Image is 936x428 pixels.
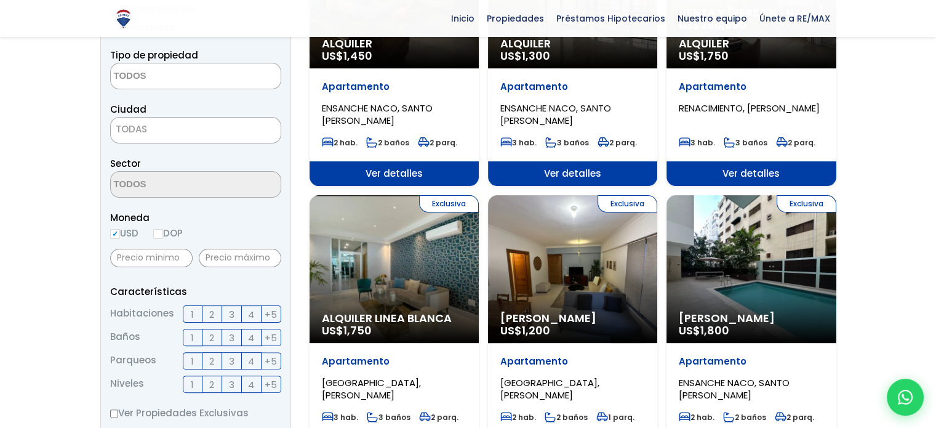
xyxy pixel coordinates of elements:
[310,161,479,186] span: Ver detalles
[110,352,156,369] span: Parqueos
[700,323,729,338] span: 1,800
[265,353,277,369] span: +5
[322,48,372,63] span: US$
[110,329,140,346] span: Baños
[500,376,599,402] span: [GEOGRAPHIC_DATA], [PERSON_NAME]
[488,161,657,186] span: Ver detalles
[322,312,466,325] span: Alquiler Linea Blanca
[500,312,645,325] span: [PERSON_NAME]
[671,9,753,28] span: Nuestro equipo
[153,225,183,241] label: DOP
[343,48,372,63] span: 1,450
[775,412,814,422] span: 2 parq.
[153,229,163,239] input: DOP
[679,137,715,148] span: 3 hab.
[777,195,836,212] span: Exclusiva
[418,137,457,148] span: 2 parq.
[209,330,214,345] span: 2
[110,405,281,421] label: Ver Propiedades Exclusivas
[500,81,645,93] p: Apartamento
[679,355,823,368] p: Apartamento
[545,137,589,148] span: 3 baños
[111,121,281,138] span: TODAS
[445,9,481,28] span: Inicio
[723,412,766,422] span: 2 baños
[322,102,433,127] span: ENSANCHE NACO, SANTO [PERSON_NAME]
[419,412,458,422] span: 2 parq.
[679,38,823,50] span: Alquiler
[724,137,767,148] span: 3 baños
[679,48,729,63] span: US$
[679,376,790,402] span: ENSANCHE NACO, SANTO [PERSON_NAME]
[265,330,277,345] span: +5
[598,195,657,212] span: Exclusiva
[229,307,234,322] span: 3
[229,377,234,392] span: 3
[679,312,823,325] span: [PERSON_NAME]
[229,330,234,345] span: 3
[322,412,358,422] span: 3 hab.
[110,229,120,239] input: USD
[110,410,118,418] input: Ver Propiedades Exclusivas
[753,9,836,28] span: Únete a RE/MAX
[191,307,194,322] span: 1
[500,102,611,127] span: ENSANCHE NACO, SANTO [PERSON_NAME]
[199,249,281,267] input: Precio máximo
[209,353,214,369] span: 2
[550,9,671,28] span: Préstamos Hipotecarios
[191,353,194,369] span: 1
[322,376,421,402] span: [GEOGRAPHIC_DATA], [PERSON_NAME]
[110,49,198,62] span: Tipo de propiedad
[679,81,823,93] p: Apartamento
[111,63,230,90] textarea: Search
[110,249,193,267] input: Precio mínimo
[110,103,146,116] span: Ciudad
[110,210,281,225] span: Moneda
[679,412,714,422] span: 2 hab.
[248,307,254,322] span: 4
[500,137,537,148] span: 3 hab.
[522,323,550,338] span: 1,200
[481,9,550,28] span: Propiedades
[248,330,254,345] span: 4
[322,137,358,148] span: 2 hab.
[500,38,645,50] span: Alquiler
[110,284,281,299] p: Características
[500,355,645,368] p: Apartamento
[366,137,409,148] span: 2 baños
[113,8,134,30] img: Logo de REMAX
[500,412,536,422] span: 2 hab.
[248,353,254,369] span: 4
[229,353,234,369] span: 3
[322,323,372,338] span: US$
[700,48,729,63] span: 1,750
[111,172,230,198] textarea: Search
[116,123,147,135] span: TODAS
[110,225,138,241] label: USD
[191,330,194,345] span: 1
[776,137,815,148] span: 2 parq.
[265,377,277,392] span: +5
[248,377,254,392] span: 4
[545,412,588,422] span: 2 baños
[110,157,141,170] span: Sector
[265,307,277,322] span: +5
[679,323,729,338] span: US$
[679,102,820,115] span: RENACIMIENTO, [PERSON_NAME]
[322,81,466,93] p: Apartamento
[322,38,466,50] span: Alquiler
[322,355,466,368] p: Apartamento
[110,376,144,393] span: Niveles
[209,307,214,322] span: 2
[596,412,634,422] span: 1 parq.
[419,195,479,212] span: Exclusiva
[598,137,637,148] span: 2 parq.
[343,323,372,338] span: 1,750
[110,117,281,143] span: TODAS
[110,305,174,323] span: Habitaciones
[500,48,550,63] span: US$
[522,48,550,63] span: 1,300
[500,323,550,338] span: US$
[209,377,214,392] span: 2
[367,412,410,422] span: 3 baños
